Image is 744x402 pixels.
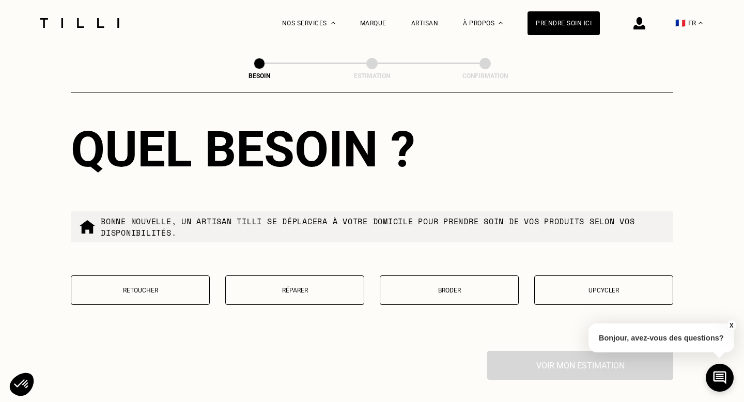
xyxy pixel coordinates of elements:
img: icône connexion [633,17,645,29]
div: Confirmation [433,72,537,80]
p: Broder [385,287,513,294]
p: Retoucher [76,287,204,294]
button: Retoucher [71,275,210,305]
div: Quel besoin ? [71,120,673,178]
img: Menu déroulant [331,22,335,24]
div: Besoin [208,72,311,80]
a: Marque [360,20,386,27]
img: commande à domicile [79,219,96,235]
button: Upcycler [534,275,673,305]
p: Bonne nouvelle, un artisan tilli se déplacera à votre domicile pour prendre soin de vos produits ... [101,215,665,238]
div: Estimation [320,72,424,80]
a: Prendre soin ici [528,11,600,35]
p: Bonjour, avez-vous des questions? [588,323,734,352]
button: Réparer [225,275,364,305]
img: menu déroulant [699,22,703,24]
button: X [726,320,736,331]
img: Menu déroulant à propos [499,22,503,24]
img: Logo du service de couturière Tilli [36,18,123,28]
p: Réparer [231,287,359,294]
a: Artisan [411,20,439,27]
span: 🇫🇷 [675,18,686,28]
button: Broder [380,275,519,305]
p: Upcycler [540,287,668,294]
